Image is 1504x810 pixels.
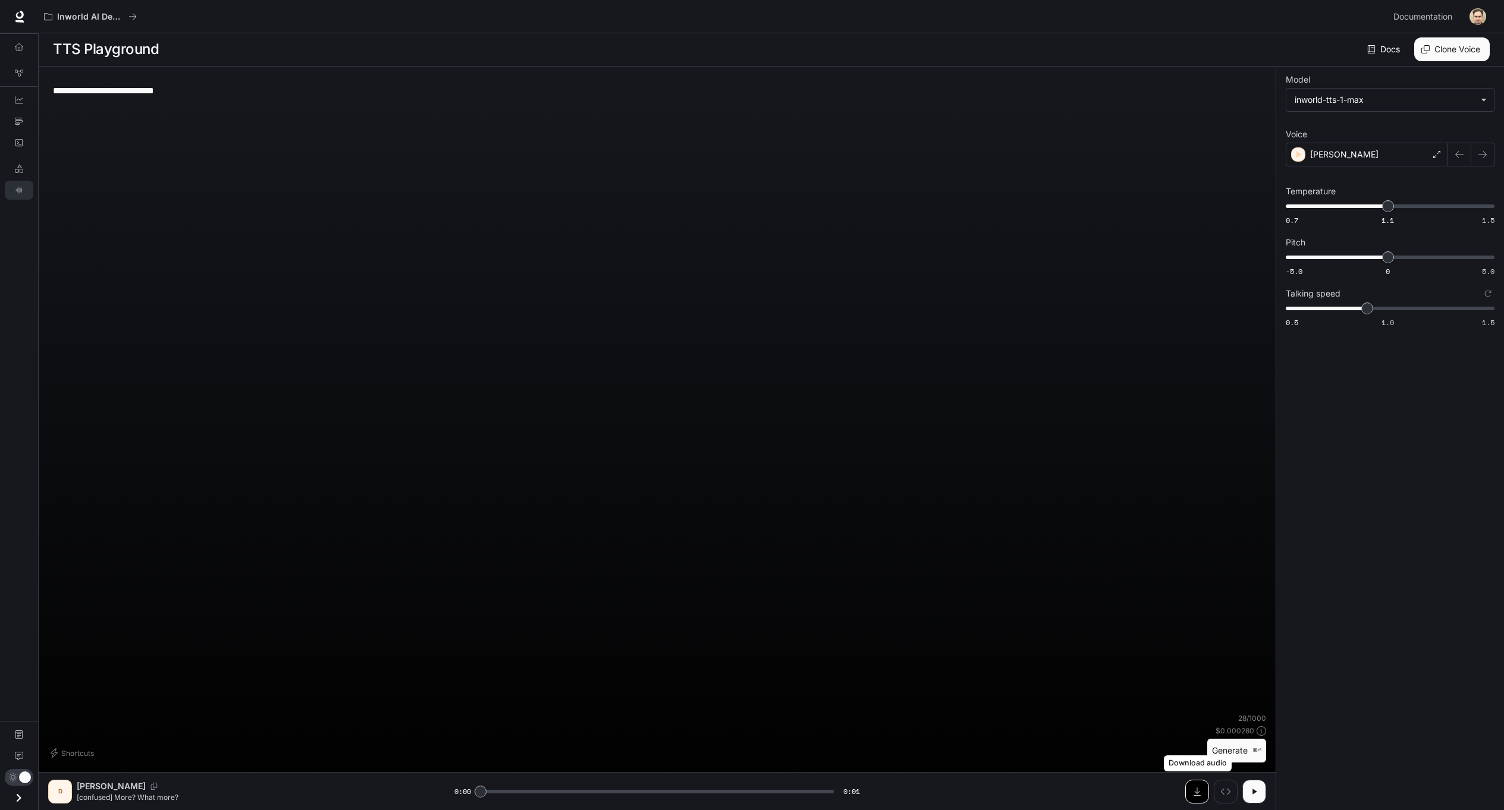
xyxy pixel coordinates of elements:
button: All workspaces [39,5,142,29]
button: User avatar [1466,5,1490,29]
a: Traces [5,112,33,131]
button: Reset to default [1481,287,1494,300]
span: 0:01 [843,786,860,798]
button: Open drawer [5,786,32,810]
span: 1.5 [1482,215,1494,225]
span: 0.5 [1286,317,1298,327]
p: Pitch [1286,238,1305,247]
a: TTS Playground [5,181,33,200]
p: [confused] More? What more? [77,792,426,802]
div: Download audio [1164,755,1232,771]
div: D [51,782,70,801]
span: 5.0 [1482,266,1494,276]
button: Inspect [1214,780,1238,803]
a: Logs [5,133,33,152]
a: LLM Playground [5,159,33,178]
p: [PERSON_NAME] [77,780,146,792]
p: Temperature [1286,187,1336,196]
p: Talking speed [1286,289,1340,298]
img: User avatar [1470,8,1486,25]
span: 0 [1386,266,1390,276]
p: Voice [1286,130,1307,138]
button: Download audio [1185,780,1209,803]
p: [PERSON_NAME] [1310,149,1379,160]
span: 1.5 [1482,317,1494,327]
span: 1.0 [1381,317,1394,327]
a: Overview [5,37,33,56]
a: Documentation [5,725,33,744]
button: Clone Voice [1414,37,1490,61]
button: Copy Voice ID [146,783,162,790]
span: -5.0 [1286,266,1302,276]
span: 1.1 [1381,215,1394,225]
p: 28 / 1000 [1238,713,1266,723]
span: Documentation [1393,10,1452,24]
a: Dashboards [5,90,33,109]
a: Documentation [1389,5,1461,29]
p: ⌘⏎ [1252,747,1261,754]
div: inworld-tts-1-max [1286,89,1494,111]
a: Feedback [5,746,33,765]
a: Graph Registry [5,64,33,83]
h1: TTS Playground [53,37,159,61]
button: Shortcuts [48,743,99,762]
a: Docs [1365,37,1405,61]
div: inworld-tts-1-max [1295,94,1475,106]
p: Model [1286,75,1310,84]
span: 0.7 [1286,215,1298,225]
p: $ 0.000280 [1216,726,1254,736]
span: 0:00 [454,786,471,798]
p: Inworld AI Demos [57,12,124,22]
button: Generate⌘⏎ [1207,739,1266,763]
span: Dark mode toggle [19,770,31,783]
